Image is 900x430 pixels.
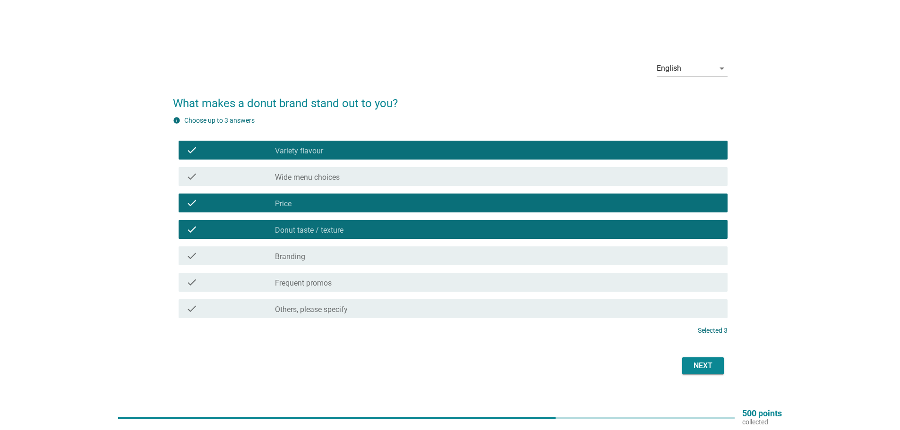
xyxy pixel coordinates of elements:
[275,173,340,182] label: Wide menu choices
[186,250,197,261] i: check
[275,278,332,288] label: Frequent promos
[682,357,724,374] button: Next
[698,326,728,336] p: Selected 3
[275,226,343,235] label: Donut taste / texture
[186,224,197,235] i: check
[186,144,197,156] i: check
[275,305,348,314] label: Others, please specify
[275,252,305,261] label: Branding
[186,277,197,288] i: check
[186,197,197,209] i: check
[690,360,716,371] div: Next
[275,199,291,209] label: Price
[173,85,728,112] h2: What makes a donut brand stand out to you?
[173,117,180,124] i: info
[716,63,728,74] i: arrow_drop_down
[184,117,255,124] label: Choose up to 3 answers
[186,303,197,314] i: check
[742,418,782,426] p: collected
[186,171,197,182] i: check
[742,409,782,418] p: 500 points
[275,146,323,156] label: Variety flavour
[657,64,681,73] div: English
